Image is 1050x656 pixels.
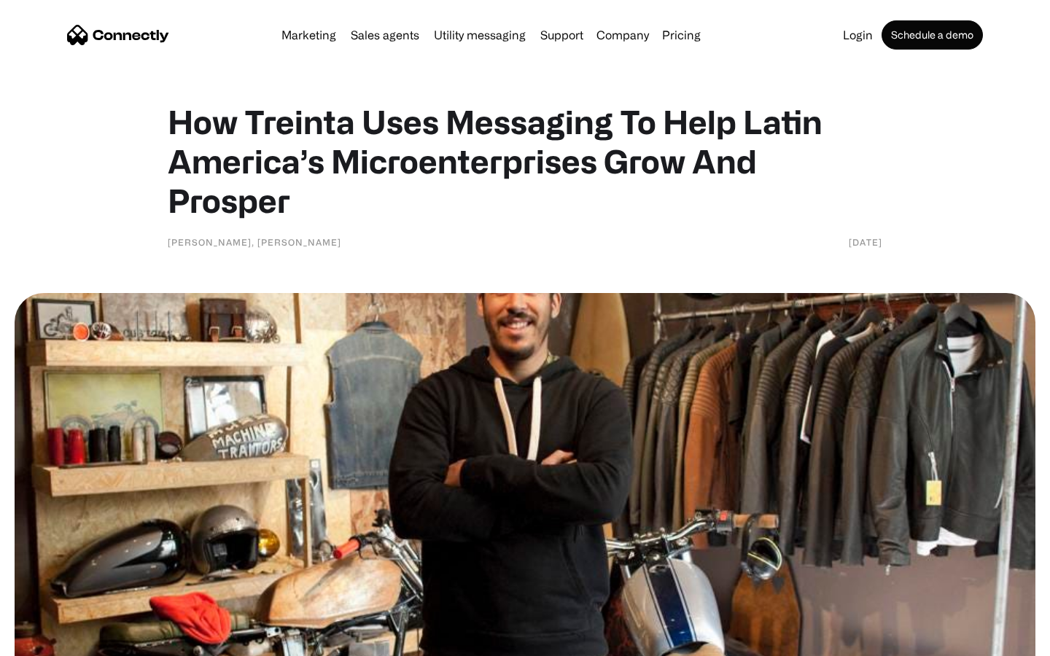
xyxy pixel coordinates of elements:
ul: Language list [29,630,87,651]
a: Marketing [276,29,342,41]
a: Pricing [656,29,707,41]
aside: Language selected: English [15,630,87,651]
a: Schedule a demo [882,20,983,50]
a: Login [837,29,879,41]
div: Company [596,25,649,45]
h1: How Treinta Uses Messaging To Help Latin America’s Microenterprises Grow And Prosper [168,102,882,220]
div: [PERSON_NAME], [PERSON_NAME] [168,235,341,249]
a: Utility messaging [428,29,532,41]
div: [DATE] [849,235,882,249]
a: Support [534,29,589,41]
a: Sales agents [345,29,425,41]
